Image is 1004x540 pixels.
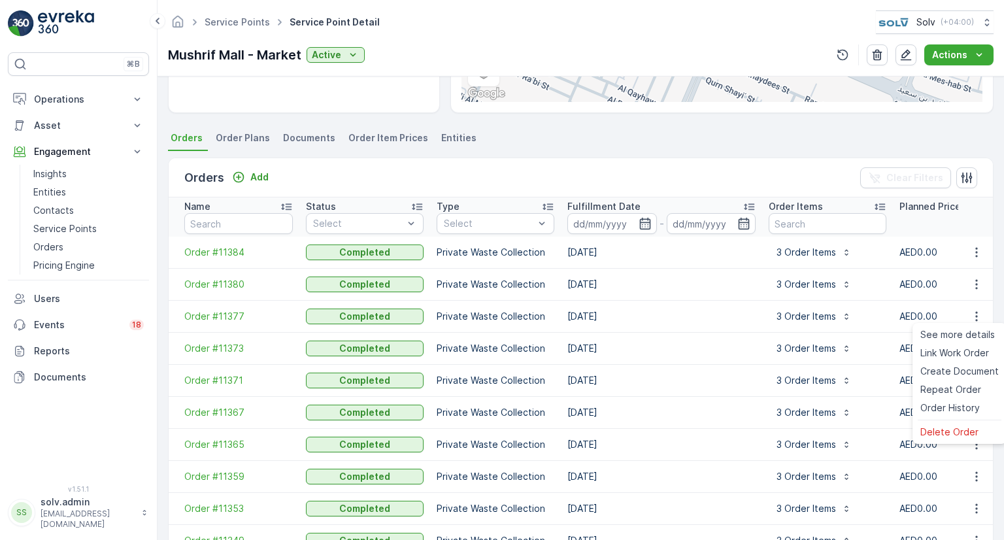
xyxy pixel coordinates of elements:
[283,131,335,144] span: Documents
[899,375,937,386] span: AED0.00
[561,237,762,269] td: [DATE]
[287,16,382,29] span: Service Point Detail
[437,310,554,323] p: Private Waste Collection
[920,365,999,378] span: Create Document
[339,342,390,355] p: Completed
[437,502,554,515] p: Private Waste Collection
[306,245,424,260] button: Completed
[567,200,641,213] p: Fulfillment Date
[28,201,149,220] a: Contacts
[168,45,301,65] p: Mushrif Mall - Market
[33,204,74,217] p: Contacts
[216,131,270,144] span: Order Plans
[33,241,63,254] p: Orders
[41,509,135,530] p: [EMAIL_ADDRESS][DOMAIN_NAME]
[127,59,140,69] p: ⌘B
[899,343,937,354] span: AED0.00
[306,277,424,292] button: Completed
[8,496,149,530] button: SSsolv.admin[EMAIL_ADDRESS][DOMAIN_NAME]
[920,401,980,414] span: Order History
[306,405,424,420] button: Completed
[777,278,836,291] p: 3 Order Items
[769,370,860,391] button: 3 Order Items
[899,407,937,418] span: AED0.00
[561,429,762,461] td: [DATE]
[313,217,403,230] p: Select
[437,470,554,483] p: Private Waste Collection
[465,85,508,102] a: Open this area in Google Maps (opens a new window)
[8,112,149,139] button: Asset
[184,342,293,355] a: Order #11373
[777,374,836,387] p: 3 Order Items
[769,213,886,234] input: Search
[920,383,981,396] span: Repeat Order
[339,438,390,451] p: Completed
[184,502,293,515] a: Order #11353
[777,310,836,323] p: 3 Order Items
[8,312,149,338] a: Events18
[132,320,141,330] p: 18
[184,246,293,259] span: Order #11384
[915,380,1004,399] a: Repeat Order
[916,16,935,29] p: Solv
[777,342,836,355] p: 3 Order Items
[899,503,937,514] span: AED0.00
[184,374,293,387] a: Order #11371
[920,426,979,439] span: Delete Order
[886,171,943,184] p: Clear Filters
[339,502,390,515] p: Completed
[205,16,270,27] a: Service Points
[339,470,390,483] p: Completed
[899,200,961,213] p: Planned Price
[184,470,293,483] a: Order #11359
[769,306,860,327] button: 3 Order Items
[8,286,149,312] a: Users
[312,48,341,61] p: Active
[437,342,554,355] p: Private Waste Collection
[34,292,144,305] p: Users
[920,328,995,341] span: See more details
[8,338,149,364] a: Reports
[171,131,203,144] span: Orders
[876,10,994,34] button: Solv(+04:00)
[769,242,860,263] button: 3 Order Items
[184,438,293,451] span: Order #11365
[33,222,97,235] p: Service Points
[932,48,967,61] p: Actions
[11,502,32,523] div: SS
[769,200,823,213] p: Order Items
[348,131,428,144] span: Order Item Prices
[777,246,836,259] p: 3 Order Items
[769,274,860,295] button: 3 Order Items
[171,20,185,31] a: Homepage
[769,434,860,455] button: 3 Order Items
[567,213,657,234] input: dd/mm/yyyy
[924,44,994,65] button: Actions
[769,402,860,423] button: 3 Order Items
[561,301,762,333] td: [DATE]
[899,471,937,482] span: AED0.00
[28,220,149,238] a: Service Points
[306,373,424,388] button: Completed
[769,338,860,359] button: 3 Order Items
[307,47,365,63] button: Active
[339,278,390,291] p: Completed
[34,371,144,384] p: Documents
[41,496,135,509] p: solv.admin
[561,269,762,301] td: [DATE]
[920,346,989,360] span: Link Work Order
[777,406,836,419] p: 3 Order Items
[899,439,937,450] span: AED0.00
[777,502,836,515] p: 3 Order Items
[306,437,424,452] button: Completed
[306,501,424,516] button: Completed
[777,470,836,483] p: 3 Order Items
[8,86,149,112] button: Operations
[306,309,424,324] button: Completed
[437,278,554,291] p: Private Waste Collection
[33,259,95,272] p: Pricing Engine
[339,374,390,387] p: Completed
